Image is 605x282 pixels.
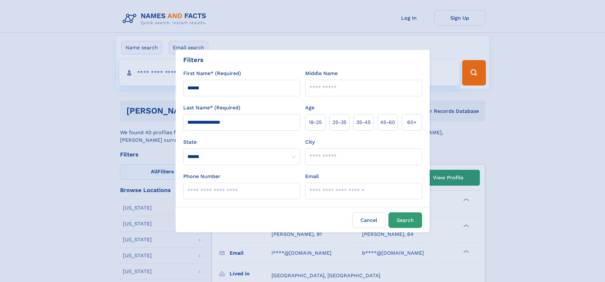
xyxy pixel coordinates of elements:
[380,119,395,126] span: 45‑60
[407,119,417,126] span: 60+
[305,173,319,180] label: Email
[183,104,240,112] label: Last Name* (Required)
[305,70,338,77] label: Middle Name
[352,212,386,228] label: Cancel
[183,138,300,146] label: State
[356,119,371,126] span: 35‑45
[183,70,241,77] label: First Name* (Required)
[333,119,346,126] span: 25‑35
[305,138,315,146] label: City
[183,55,204,65] div: Filters
[388,212,422,228] button: Search
[309,119,322,126] span: 18‑25
[183,173,220,180] label: Phone Number
[305,104,314,112] label: Age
